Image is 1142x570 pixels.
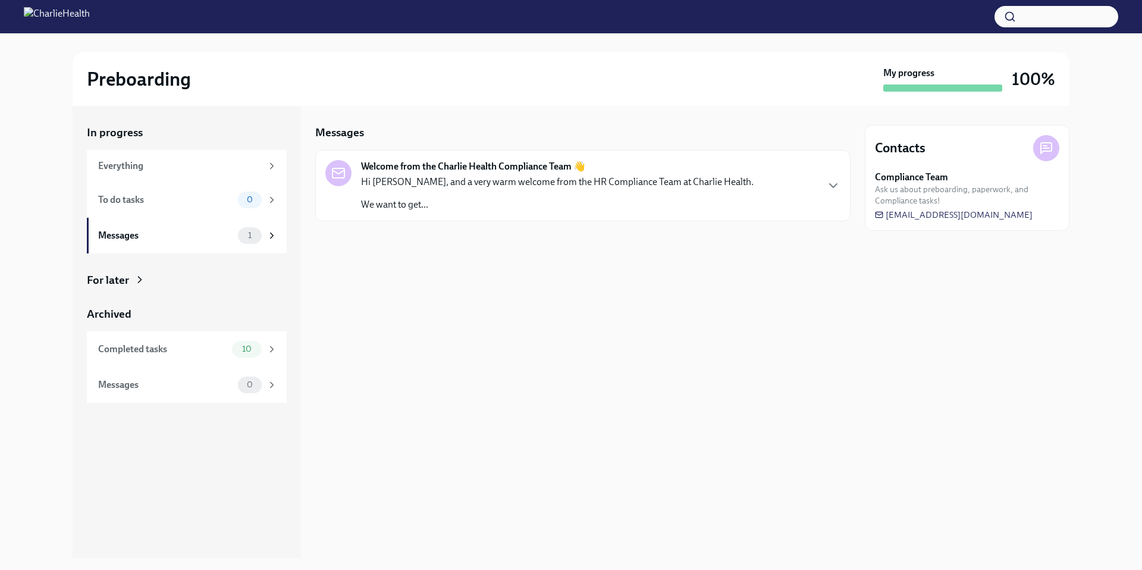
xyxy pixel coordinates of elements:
h5: Messages [315,125,364,140]
a: [EMAIL_ADDRESS][DOMAIN_NAME] [875,209,1033,221]
div: Completed tasks [98,343,227,356]
span: 10 [235,344,259,353]
a: For later [87,273,287,288]
strong: My progress [883,67,934,80]
a: Messages1 [87,218,287,253]
img: CharlieHealth [24,7,90,26]
p: Hi [PERSON_NAME], and a very warm welcome from the HR Compliance Team at Charlie Health. [361,176,754,189]
a: To do tasks0 [87,182,287,218]
a: Messages0 [87,367,287,403]
strong: Welcome from the Charlie Health Compliance Team 👋 [361,160,585,173]
span: Ask us about preboarding, paperwork, and Compliance tasks! [875,184,1059,206]
div: For later [87,273,129,288]
h4: Contacts [875,139,925,157]
a: Everything [87,150,287,182]
span: 0 [240,380,260,389]
h2: Preboarding [87,67,191,91]
a: Completed tasks10 [87,331,287,367]
span: 0 [240,195,260,204]
h3: 100% [1012,68,1055,90]
div: To do tasks [98,193,233,206]
div: Everything [98,159,262,173]
p: We want to get... [361,198,754,211]
a: Archived [87,306,287,322]
a: In progress [87,125,287,140]
div: Messages [98,229,233,242]
div: Messages [98,378,233,392]
strong: Compliance Team [875,171,948,184]
span: 1 [241,231,259,240]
